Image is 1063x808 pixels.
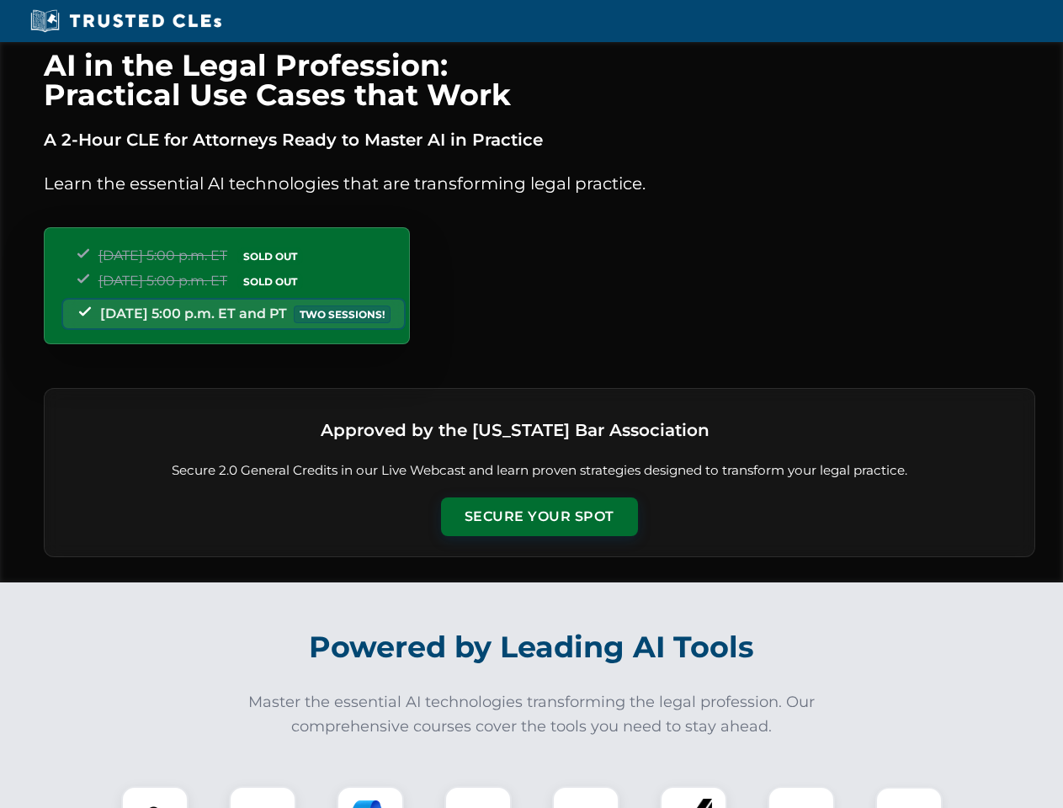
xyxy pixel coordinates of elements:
[321,415,710,445] h3: Approved by the [US_STATE] Bar Association
[44,126,1035,153] p: A 2-Hour CLE for Attorneys Ready to Master AI in Practice
[237,690,826,739] p: Master the essential AI technologies transforming the legal profession. Our comprehensive courses...
[98,247,227,263] span: [DATE] 5:00 p.m. ET
[716,409,758,451] img: Logo
[441,497,638,536] button: Secure Your Spot
[44,170,1035,197] p: Learn the essential AI technologies that are transforming legal practice.
[66,618,998,677] h2: Powered by Leading AI Tools
[237,247,303,265] span: SOLD OUT
[25,8,226,34] img: Trusted CLEs
[44,50,1035,109] h1: AI in the Legal Profession: Practical Use Cases that Work
[237,273,303,290] span: SOLD OUT
[98,273,227,289] span: [DATE] 5:00 p.m. ET
[65,461,1014,481] p: Secure 2.0 General Credits in our Live Webcast and learn proven strategies designed to transform ...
